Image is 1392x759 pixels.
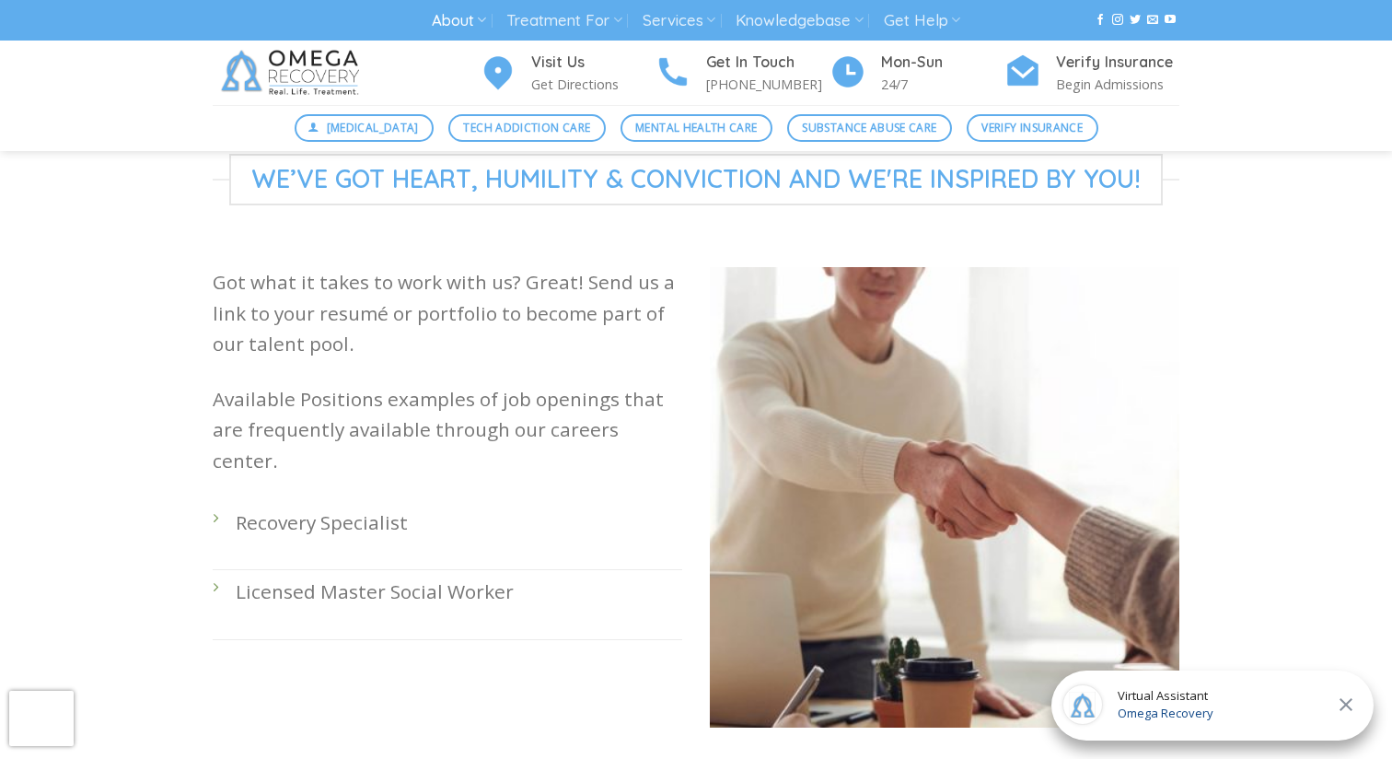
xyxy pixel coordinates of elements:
a: Send us an email [1147,14,1158,27]
a: Verify Insurance [967,114,1098,142]
span: Mental Health Care [635,119,757,136]
a: Substance Abuse Care [787,114,952,142]
a: Treatment For [506,4,621,38]
span: [MEDICAL_DATA] [327,119,419,136]
a: Follow on Facebook [1095,14,1106,27]
p: 24/7 [881,74,1004,95]
p: Licensed Master Social Worker [236,577,682,607]
h4: Get In Touch [706,51,829,75]
a: Follow on YouTube [1165,14,1176,27]
span: We’ve Got Heart, Humility & Conviction and We're Inspired by You! [229,154,1163,205]
a: [MEDICAL_DATA] [295,114,435,142]
a: Mental Health Care [621,114,772,142]
a: Verify Insurance Begin Admissions [1004,51,1179,96]
p: Got what it takes to work with us? Great! Send us a link to your resumé or portfolio to become pa... [213,267,682,359]
a: Visit Us Get Directions [480,51,655,96]
span: Substance Abuse Care [802,119,936,136]
a: Follow on Twitter [1130,14,1141,27]
a: Services [643,4,715,38]
p: Available Positions examples of job openings that are frequently available through our careers ce... [213,384,682,476]
h4: Mon-Sun [881,51,1004,75]
a: Follow on Instagram [1112,14,1123,27]
a: Get In Touch [PHONE_NUMBER] [655,51,829,96]
span: Verify Insurance [981,119,1083,136]
a: About [432,4,486,38]
h4: Visit Us [531,51,655,75]
p: [PHONE_NUMBER] [706,74,829,95]
a: Knowledgebase [736,4,863,38]
p: Recovery Specialist [236,508,682,538]
p: Begin Admissions [1056,74,1179,95]
span: Tech Addiction Care [463,119,590,136]
p: Get Directions [531,74,655,95]
h4: Verify Insurance [1056,51,1179,75]
a: Tech Addiction Care [448,114,606,142]
a: Get Help [884,4,960,38]
img: Omega Recovery [213,41,374,105]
